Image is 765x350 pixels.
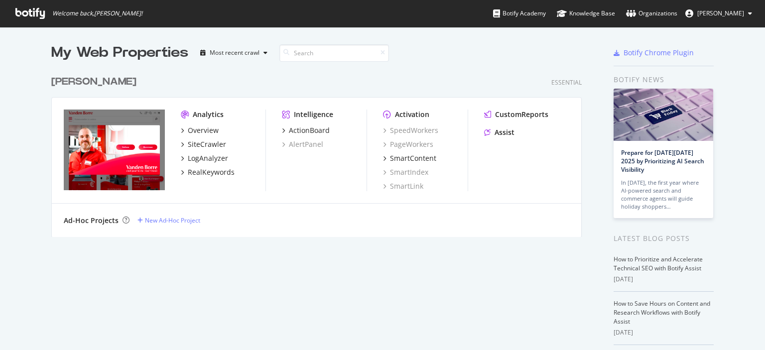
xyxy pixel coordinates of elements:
[493,8,546,18] div: Botify Academy
[137,216,200,225] a: New Ad-Hoc Project
[614,48,694,58] a: Botify Chrome Plugin
[282,125,330,135] a: ActionBoard
[395,110,429,119] div: Activation
[294,110,333,119] div: Intelligence
[626,8,677,18] div: Organizations
[282,139,323,149] a: AlertPanel
[697,9,744,17] span: Harold Simonart
[390,153,436,163] div: SmartContent
[495,127,514,137] div: Assist
[51,43,188,63] div: My Web Properties
[551,78,582,87] div: Essential
[210,50,259,56] div: Most recent crawl
[289,125,330,135] div: ActionBoard
[64,216,119,226] div: Ad-Hoc Projects
[193,110,224,119] div: Analytics
[188,139,226,149] div: SiteCrawler
[614,74,714,85] div: Botify news
[383,181,423,191] a: SmartLink
[614,89,713,141] img: Prepare for Black Friday 2025 by Prioritizing AI Search Visibility
[51,75,136,89] div: [PERSON_NAME]
[145,216,200,225] div: New Ad-Hoc Project
[484,127,514,137] a: Assist
[188,153,228,163] div: LogAnalyzer
[495,110,548,119] div: CustomReports
[181,153,228,163] a: LogAnalyzer
[484,110,548,119] a: CustomReports
[279,44,389,62] input: Search
[64,110,165,190] img: www.vandenborre.be/
[52,9,142,17] span: Welcome back, [PERSON_NAME] !
[181,167,235,177] a: RealKeywords
[614,328,714,337] div: [DATE]
[188,167,235,177] div: RealKeywords
[557,8,615,18] div: Knowledge Base
[188,125,219,135] div: Overview
[383,125,438,135] a: SpeedWorkers
[614,255,703,272] a: How to Prioritize and Accelerate Technical SEO with Botify Assist
[51,75,140,89] a: [PERSON_NAME]
[383,167,428,177] a: SmartIndex
[624,48,694,58] div: Botify Chrome Plugin
[614,299,710,326] a: How to Save Hours on Content and Research Workflows with Botify Assist
[614,275,714,284] div: [DATE]
[383,139,433,149] a: PageWorkers
[383,153,436,163] a: SmartContent
[196,45,271,61] button: Most recent crawl
[51,63,590,237] div: grid
[614,233,714,244] div: Latest Blog Posts
[621,179,706,211] div: In [DATE], the first year where AI-powered search and commerce agents will guide holiday shoppers…
[181,125,219,135] a: Overview
[677,5,760,21] button: [PERSON_NAME]
[181,139,226,149] a: SiteCrawler
[621,148,704,174] a: Prepare for [DATE][DATE] 2025 by Prioritizing AI Search Visibility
